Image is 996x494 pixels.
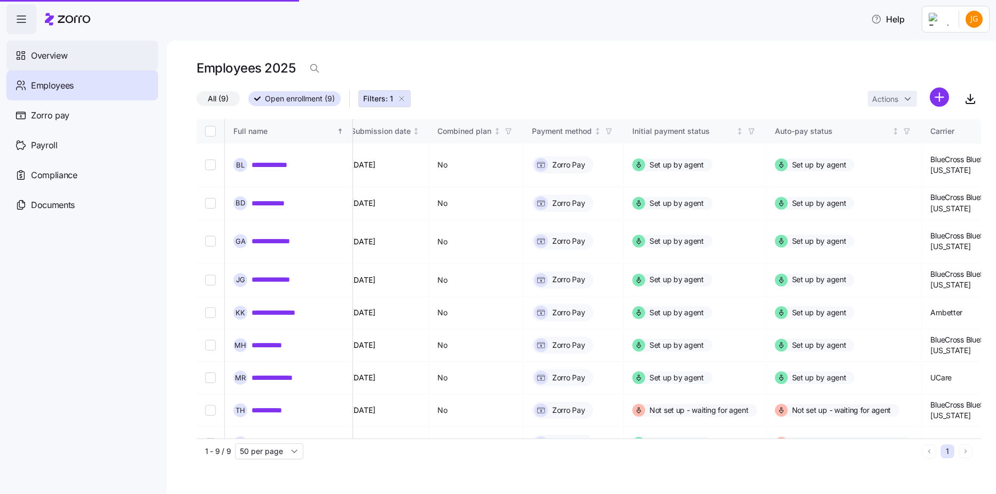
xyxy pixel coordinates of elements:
span: No [437,340,447,350]
img: Employer logo [929,13,950,26]
a: Employees [6,70,158,100]
span: Not set up - waiting for employee [792,438,905,449]
td: [DATE] [342,220,429,264]
span: No [437,160,447,170]
span: Filters: 1 [363,93,393,104]
span: Set up by agent [649,307,704,318]
span: Not set up - waiting for agent [649,405,749,416]
a: Payroll [6,130,158,160]
div: Auto-pay status [775,125,890,137]
th: Payment methodNot sorted [523,119,624,144]
span: Zorro Pay [552,198,585,209]
span: Zorro Pay [552,372,585,383]
span: J G [236,276,245,283]
span: B D [236,200,245,206]
span: All (9) [208,92,229,106]
div: Sorted ascending [336,128,344,135]
td: [DATE] [342,264,429,297]
span: Set up by agent [792,307,846,318]
span: Set up by agent [649,198,704,209]
div: Submission date [351,125,411,137]
span: Zorro Pay [552,236,585,246]
input: Select record 5 [205,307,216,318]
span: Compliance [31,169,77,182]
span: Set up by agent [649,372,704,383]
span: Payroll [31,139,58,152]
span: Set up by agent [649,438,704,449]
td: [DATE] [342,394,429,427]
a: Overview [6,41,158,70]
span: 1 - 9 / 9 [205,446,231,457]
div: Full name [233,125,335,137]
span: No [437,438,447,449]
span: Set up by agent [792,274,846,285]
span: Actions [872,95,898,103]
td: [DATE] [342,329,429,362]
span: Set up by agent [792,372,846,383]
div: Payment method [532,125,592,137]
th: Full nameSorted ascending [225,119,353,144]
td: [DATE] [342,187,429,220]
span: Zorro pay [31,109,69,122]
span: Help [871,13,905,26]
input: Select record 8 [205,405,216,416]
span: Not set up - waiting for agent [792,405,891,416]
input: Select record 3 [205,236,216,246]
span: No [437,236,447,247]
span: M R [235,375,246,381]
span: Zorro Pay [552,307,585,318]
th: Initial payment statusNot sorted [624,119,766,144]
span: Set up by agent [649,340,704,350]
div: Not sorted [736,128,743,135]
span: No [437,275,447,285]
span: Set up by agent [649,236,704,246]
div: Initial payment status [632,125,734,137]
span: Ambetter [930,307,962,318]
span: No [437,198,447,209]
svg: add icon [930,87,949,107]
span: Set up by agent [649,160,704,170]
td: [DATE] [342,297,429,329]
span: No [437,405,447,416]
input: Select record 9 [205,438,216,449]
span: Set up by agent [792,198,846,209]
span: Overview [31,49,67,62]
span: Open enrollment (9) [265,92,335,106]
td: [DATE] [342,362,429,394]
span: G A [236,238,246,245]
span: Zorro Pay [552,438,585,449]
th: Auto-pay statusNot sorted [766,119,922,144]
div: Not sorted [594,128,601,135]
td: [DATE] [342,427,429,460]
span: M H [234,342,246,349]
a: Zorro pay [6,100,158,130]
span: No [437,307,447,318]
span: K K [236,309,245,316]
input: Select record 7 [205,372,216,383]
th: Submission dateNot sorted [342,119,429,144]
span: UCare [930,372,952,383]
button: Help [862,9,913,30]
input: Select all records [205,126,216,137]
input: Select record 4 [205,275,216,285]
div: Not sorted [412,128,420,135]
span: Medica [930,438,955,449]
span: Zorro Pay [552,405,585,416]
input: Select record 1 [205,160,216,170]
span: Zorro Pay [552,274,585,285]
span: Set up by agent [649,274,704,285]
button: Actions [868,91,917,107]
th: Combined planNot sorted [429,119,523,144]
div: Not sorted [892,128,899,135]
span: Zorro Pay [552,160,585,170]
input: Select record 6 [205,340,216,350]
img: be28eee7940ff7541a673135d606113e [966,11,983,28]
span: Employees [31,79,74,92]
h1: Employees 2025 [197,60,295,76]
div: Not sorted [493,128,501,135]
button: Previous page [922,444,936,458]
td: [DATE] [342,144,429,187]
span: No [437,372,447,383]
a: Compliance [6,160,158,190]
span: Zorro Pay [552,340,585,350]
